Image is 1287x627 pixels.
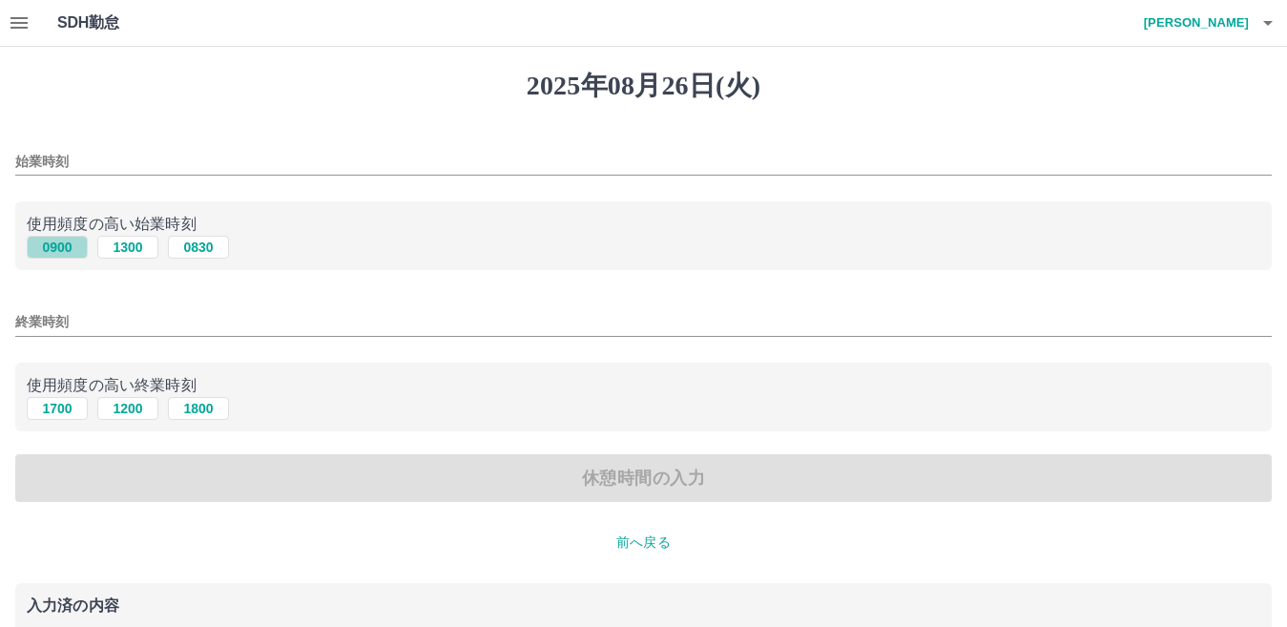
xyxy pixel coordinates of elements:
[27,397,88,420] button: 1700
[15,70,1272,102] h1: 2025年08月26日(火)
[97,236,158,259] button: 1300
[97,397,158,420] button: 1200
[15,533,1272,553] p: 前へ戻る
[168,236,229,259] button: 0830
[27,236,88,259] button: 0900
[27,374,1260,397] p: 使用頻度の高い終業時刻
[27,213,1260,236] p: 使用頻度の高い始業時刻
[27,598,1260,614] p: 入力済の内容
[168,397,229,420] button: 1800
